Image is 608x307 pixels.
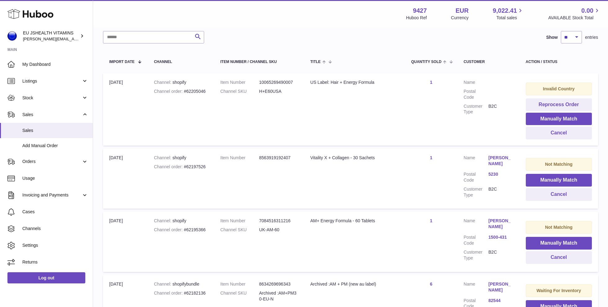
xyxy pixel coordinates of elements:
[464,88,489,100] dt: Postal Code
[464,186,489,198] dt: Customer Type
[526,60,592,64] div: Action / Status
[22,78,82,84] span: Listings
[413,7,427,15] strong: 9427
[526,251,592,264] button: Cancel
[545,162,573,167] strong: Not Matching
[259,155,298,161] dd: 8563919192407
[543,86,574,91] strong: Invalid Country
[489,186,513,198] dd: B2C
[22,242,88,248] span: Settings
[489,281,513,293] a: [PERSON_NAME]
[220,60,298,64] div: Item Number / Channel SKU
[489,234,513,240] a: 1500-431
[430,155,432,160] a: 1
[154,88,208,94] div: #62205046
[310,60,320,64] span: Title
[493,7,524,21] a: 9,022.41 Total sales
[22,159,82,165] span: Orders
[154,218,208,224] div: shopify
[220,218,259,224] dt: Item Number
[7,31,17,41] img: laura@jessicasepel.com
[545,225,573,230] strong: Not Matching
[548,15,601,21] span: AVAILABLE Stock Total
[464,60,513,64] div: Customer
[154,80,172,85] strong: Channel
[310,218,399,224] div: AM+ Energy Formula - 60 Tablets
[526,188,592,201] button: Cancel
[526,174,592,187] button: Manually Match
[464,281,489,295] dt: Name
[406,15,427,21] div: Huboo Ref
[451,15,469,21] div: Currency
[220,88,259,94] dt: Channel SKU
[430,218,432,223] a: 1
[154,282,172,287] strong: Channel
[464,79,489,85] dt: Name
[22,226,88,232] span: Channels
[526,113,592,125] button: Manually Match
[22,209,88,215] span: Cases
[537,288,581,293] strong: Waiting For Inventory
[464,155,489,168] dt: Name
[310,79,399,85] div: US Label: Hair + Energy Formula
[154,155,208,161] div: shopify
[7,272,85,283] a: Log out
[546,34,558,40] label: Show
[259,281,298,287] dd: 8634269696343
[489,298,513,304] a: 82544
[103,149,148,209] td: [DATE]
[455,7,468,15] strong: EUR
[22,112,82,118] span: Sales
[220,79,259,85] dt: Item Number
[154,89,184,94] strong: Channel order
[489,171,513,177] a: 5230
[103,212,148,272] td: [DATE]
[154,155,172,160] strong: Channel
[154,164,208,170] div: #62197526
[154,227,208,233] div: #62195366
[464,218,489,231] dt: Name
[154,164,184,169] strong: Channel order
[154,291,184,296] strong: Channel order
[526,98,592,111] button: Reprocess Order
[585,34,598,40] span: entries
[220,281,259,287] dt: Item Number
[22,95,82,101] span: Stock
[489,218,513,230] a: [PERSON_NAME]
[581,7,593,15] span: 0.00
[526,127,592,139] button: Cancel
[22,192,82,198] span: Invoicing and Payments
[154,60,208,64] div: Channel
[493,7,517,15] span: 9,022.41
[489,155,513,167] a: [PERSON_NAME]
[464,249,489,261] dt: Customer Type
[411,60,441,64] span: Quantity Sold
[103,73,148,146] td: [DATE]
[22,128,88,133] span: Sales
[310,281,399,287] div: Archived :AM + PM (new au label)
[464,103,489,115] dt: Customer Type
[548,7,601,21] a: 0.00 AVAILABLE Stock Total
[109,60,135,64] span: Import date
[259,88,298,94] dd: H+E60USA
[22,175,88,181] span: Usage
[259,227,298,233] dd: UK-AM-60
[23,30,79,42] div: EU JSHEALTH VITAMINS
[489,249,513,261] dd: B2C
[23,36,124,41] span: [PERSON_NAME][EMAIL_ADDRESS][DOMAIN_NAME]
[154,227,184,232] strong: Channel order
[496,15,524,21] span: Total sales
[154,290,208,296] div: #62182136
[220,290,259,302] dt: Channel SKU
[430,282,432,287] a: 6
[464,234,489,246] dt: Postal Code
[22,143,88,149] span: Add Manual Order
[154,281,208,287] div: shopifybundle
[259,218,298,224] dd: 7084516311216
[489,103,513,115] dd: B2C
[220,227,259,233] dt: Channel SKU
[259,79,298,85] dd: 10065269490007
[154,79,208,85] div: shopify
[154,218,172,223] strong: Channel
[259,290,298,302] dd: Archived :AM+PM30-EU-N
